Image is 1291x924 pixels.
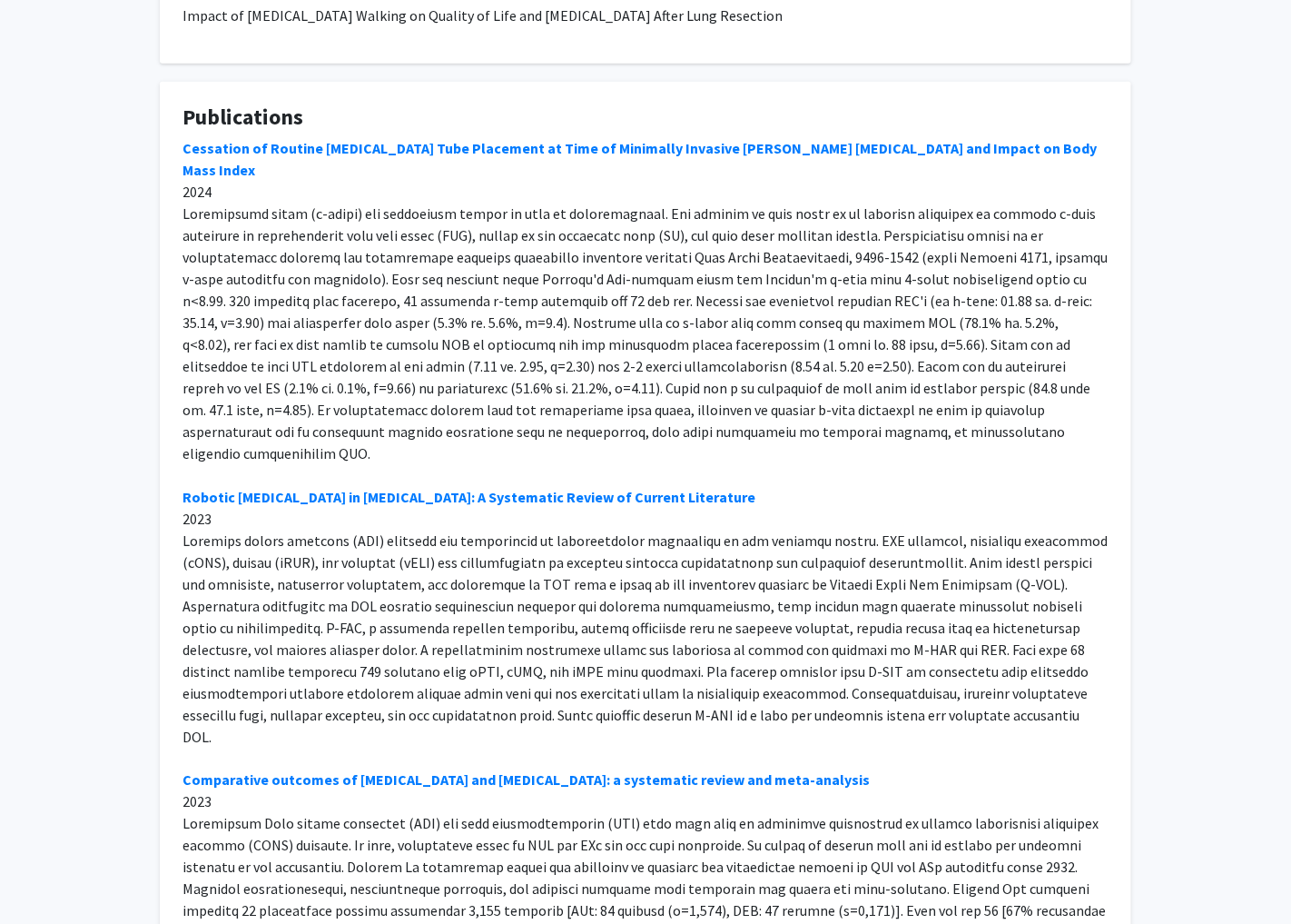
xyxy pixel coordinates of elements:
h4: Publications [182,104,1109,131]
a: Robotic [MEDICAL_DATA] in [MEDICAL_DATA]: A Systematic Review of Current Literature [182,488,755,506]
a: Comparative outcomes of [MEDICAL_DATA] and [MEDICAL_DATA]: a systematic review and meta-analysis [182,771,870,790]
a: Cessation of Routine [MEDICAL_DATA] Tube Placement at Time of Minimally Invasive [PERSON_NAME] [M... [182,139,1097,179]
iframe: Chat [14,842,77,910]
p: Impact of [MEDICAL_DATA] Walking on Quality of Life and [MEDICAL_DATA] After Lung Resection [182,5,1109,26]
